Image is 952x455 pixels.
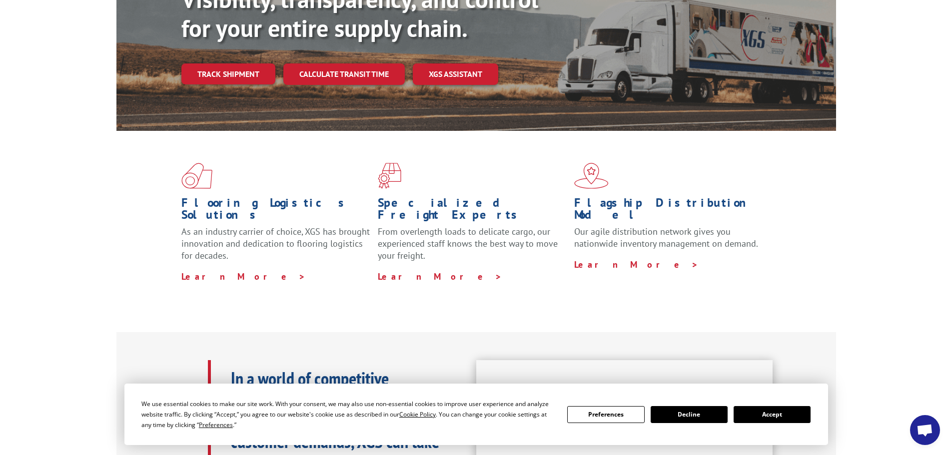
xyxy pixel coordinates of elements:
button: Accept [734,406,811,423]
img: xgs-icon-flagship-distribution-model-red [574,163,609,189]
h1: Flagship Distribution Model [574,197,763,226]
div: Cookie Consent Prompt [124,384,828,445]
button: Decline [651,406,728,423]
a: XGS ASSISTANT [413,63,498,85]
a: Learn More > [378,271,502,282]
a: Calculate transit time [283,63,405,85]
span: Preferences [199,421,233,429]
span: Cookie Policy [399,410,436,419]
h1: Flooring Logistics Solutions [181,197,370,226]
div: Open chat [910,415,940,445]
a: Learn More > [181,271,306,282]
img: xgs-icon-total-supply-chain-intelligence-red [181,163,212,189]
h1: Specialized Freight Experts [378,197,567,226]
button: Preferences [567,406,644,423]
div: We use essential cookies to make our site work. With your consent, we may also use non-essential ... [141,399,555,430]
a: Learn More > [574,259,699,270]
span: As an industry carrier of choice, XGS has brought innovation and dedication to flooring logistics... [181,226,370,261]
img: xgs-icon-focused-on-flooring-red [378,163,401,189]
p: From overlength loads to delicate cargo, our experienced staff knows the best way to move your fr... [378,226,567,270]
span: Our agile distribution network gives you nationwide inventory management on demand. [574,226,758,249]
a: Track shipment [181,63,275,84]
